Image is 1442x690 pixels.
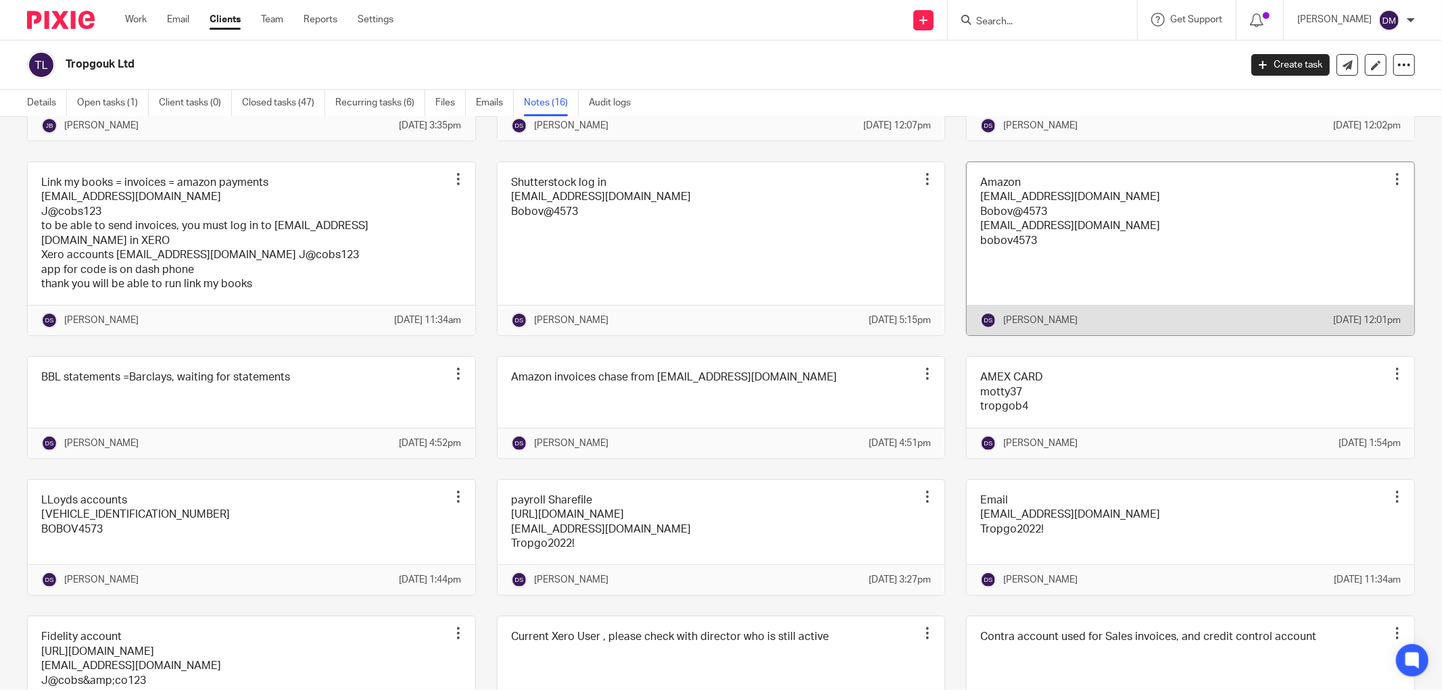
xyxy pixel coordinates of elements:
[869,573,931,587] p: [DATE] 3:27pm
[980,435,996,451] img: svg%3E
[41,312,57,328] img: svg%3E
[1003,437,1078,450] p: [PERSON_NAME]
[27,51,55,79] img: svg%3E
[41,435,57,451] img: svg%3E
[1339,437,1401,450] p: [DATE] 1:54pm
[64,437,139,450] p: [PERSON_NAME]
[27,90,67,116] a: Details
[511,435,527,451] img: svg%3E
[869,437,931,450] p: [DATE] 4:51pm
[41,572,57,588] img: svg%3E
[534,437,608,450] p: [PERSON_NAME]
[1333,314,1401,327] p: [DATE] 12:01pm
[304,13,337,26] a: Reports
[395,314,462,327] p: [DATE] 11:34am
[1003,573,1078,587] p: [PERSON_NAME]
[1170,15,1222,24] span: Get Support
[1334,573,1401,587] p: [DATE] 11:34am
[435,90,466,116] a: Files
[511,118,527,134] img: svg%3E
[167,13,189,26] a: Email
[980,312,996,328] img: svg%3E
[64,573,139,587] p: [PERSON_NAME]
[534,573,608,587] p: [PERSON_NAME]
[975,16,1097,28] input: Search
[863,119,931,132] p: [DATE] 12:07pm
[511,572,527,588] img: svg%3E
[534,314,608,327] p: [PERSON_NAME]
[1251,54,1330,76] a: Create task
[66,57,998,72] h2: Tropgouk Ltd
[511,312,527,328] img: svg%3E
[1297,13,1372,26] p: [PERSON_NAME]
[210,13,241,26] a: Clients
[64,119,139,132] p: [PERSON_NAME]
[980,572,996,588] img: svg%3E
[589,90,641,116] a: Audit logs
[27,11,95,29] img: Pixie
[64,314,139,327] p: [PERSON_NAME]
[41,118,57,134] img: svg%3E
[980,118,996,134] img: svg%3E
[159,90,232,116] a: Client tasks (0)
[524,90,579,116] a: Notes (16)
[77,90,149,116] a: Open tasks (1)
[400,119,462,132] p: [DATE] 3:35pm
[400,573,462,587] p: [DATE] 1:44pm
[534,119,608,132] p: [PERSON_NAME]
[1378,9,1400,31] img: svg%3E
[335,90,425,116] a: Recurring tasks (6)
[1003,119,1078,132] p: [PERSON_NAME]
[125,13,147,26] a: Work
[869,314,931,327] p: [DATE] 5:15pm
[400,437,462,450] p: [DATE] 4:52pm
[242,90,325,116] a: Closed tasks (47)
[358,13,393,26] a: Settings
[1003,314,1078,327] p: [PERSON_NAME]
[261,13,283,26] a: Team
[476,90,514,116] a: Emails
[1333,119,1401,132] p: [DATE] 12:02pm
